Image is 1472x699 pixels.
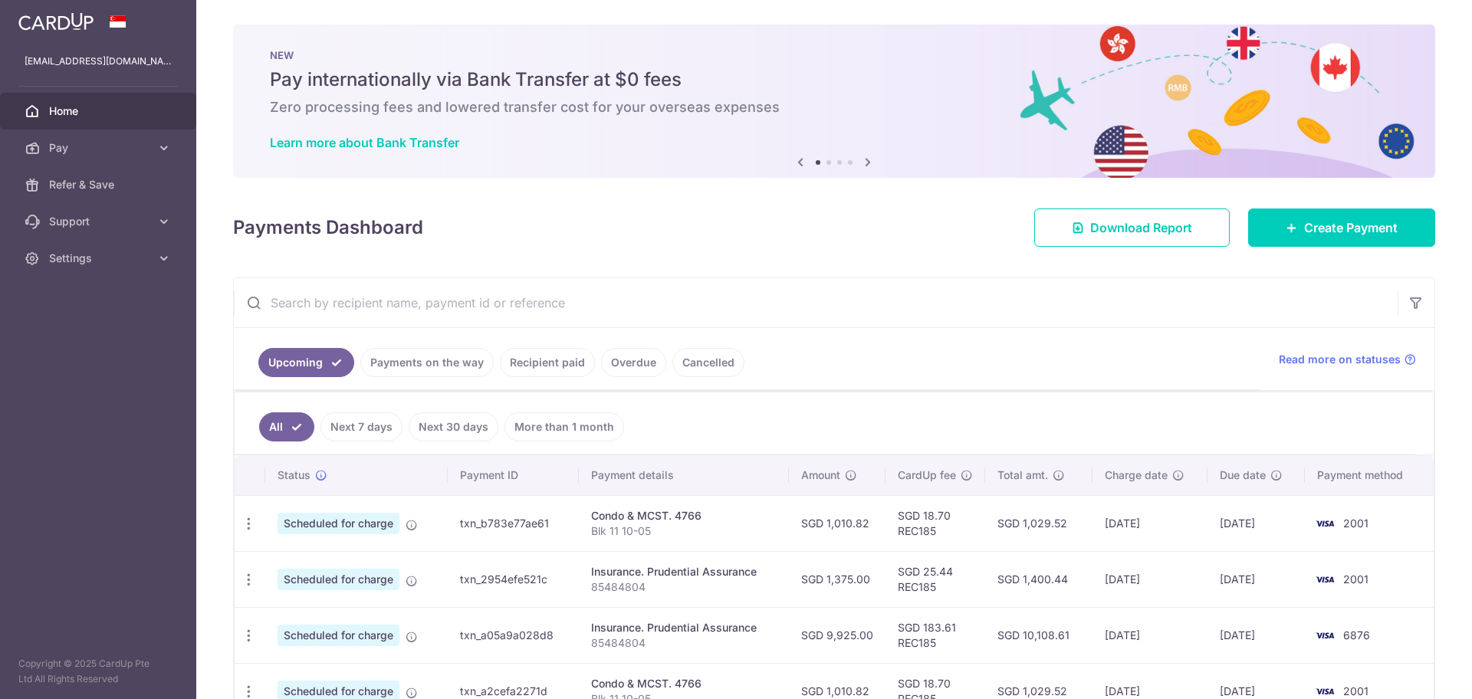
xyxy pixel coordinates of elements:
img: CardUp [18,12,94,31]
span: Amount [801,468,840,483]
td: SGD 25.44 REC185 [886,551,985,607]
td: [DATE] [1207,495,1304,551]
span: 2001 [1343,517,1368,530]
th: Payment method [1305,455,1434,495]
p: 85484804 [591,635,777,651]
span: Settings [49,251,150,266]
a: Create Payment [1248,208,1435,247]
span: Scheduled for charge [278,513,399,534]
span: Support [49,214,150,229]
span: Read more on statuses [1279,352,1401,367]
td: SGD 18.70 REC185 [886,495,985,551]
td: [DATE] [1092,551,1208,607]
td: [DATE] [1092,495,1208,551]
a: More than 1 month [504,412,624,441]
td: SGD 1,400.44 [985,551,1092,607]
img: Bank transfer banner [233,25,1435,178]
div: Insurance. Prudential Assurance [591,564,777,579]
span: Home [49,103,150,119]
a: Read more on statuses [1279,352,1416,367]
span: 6876 [1343,628,1370,642]
a: Overdue [601,348,666,377]
h4: Payments Dashboard [233,214,423,241]
span: Scheduled for charge [278,569,399,590]
span: Scheduled for charge [278,625,399,646]
div: Condo & MCST. 4766 [591,676,777,691]
td: SGD 1,375.00 [789,551,886,607]
a: Payments on the way [360,348,494,377]
a: Recipient paid [500,348,595,377]
p: NEW [270,49,1398,61]
img: Bank Card [1309,570,1340,589]
p: [EMAIL_ADDRESS][DOMAIN_NAME] [25,54,172,69]
td: [DATE] [1092,607,1208,663]
span: Download Report [1090,218,1192,237]
a: Cancelled [672,348,744,377]
span: 2001 [1343,684,1368,697]
span: Charge date [1105,468,1168,483]
span: Due date [1220,468,1266,483]
td: [DATE] [1207,551,1304,607]
td: SGD 9,925.00 [789,607,886,663]
span: Status [278,468,310,483]
h6: Zero processing fees and lowered transfer cost for your overseas expenses [270,98,1398,116]
input: Search by recipient name, payment id or reference [234,278,1398,327]
th: Payment details [579,455,790,495]
span: CardUp fee [898,468,956,483]
span: Pay [49,140,150,156]
span: Create Payment [1304,218,1398,237]
p: Blk 11 10-05 [591,523,777,539]
td: SGD 1,010.82 [789,495,886,551]
div: Condo & MCST. 4766 [591,508,777,523]
img: Bank Card [1309,626,1340,645]
div: Insurance. Prudential Assurance [591,620,777,635]
a: Next 7 days [320,412,402,441]
a: Upcoming [258,348,354,377]
a: Learn more about Bank Transfer [270,135,459,150]
a: Next 30 days [409,412,498,441]
td: SGD 1,029.52 [985,495,1092,551]
td: txn_2954efe521c [448,551,579,607]
a: Download Report [1034,208,1230,247]
th: Payment ID [448,455,579,495]
td: SGD 183.61 REC185 [886,607,985,663]
td: SGD 10,108.61 [985,607,1092,663]
td: txn_a05a9a028d8 [448,607,579,663]
span: Total amt. [997,468,1048,483]
td: [DATE] [1207,607,1304,663]
p: 85484804 [591,579,777,595]
td: txn_b783e77ae61 [448,495,579,551]
a: All [259,412,314,441]
span: Refer & Save [49,177,150,192]
h5: Pay internationally via Bank Transfer at $0 fees [270,67,1398,92]
img: Bank Card [1309,514,1340,533]
span: 2001 [1343,573,1368,586]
